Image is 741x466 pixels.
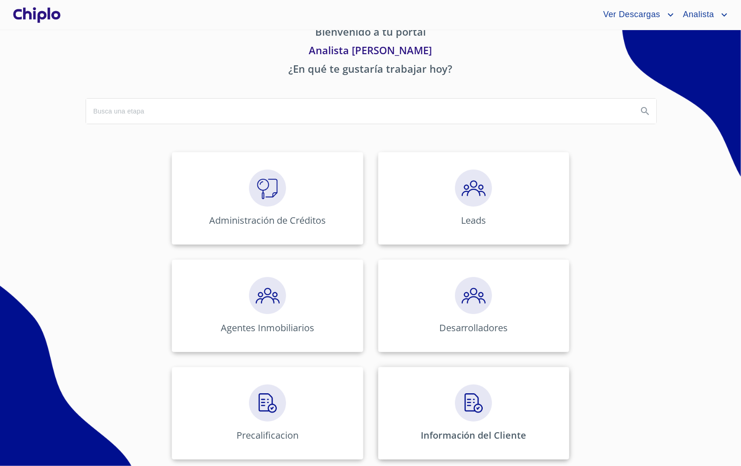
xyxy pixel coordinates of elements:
img: megaClickPrecalificacion.png [455,277,492,314]
span: Analista [676,7,719,22]
img: megaClickCreditos.png [455,384,492,422]
button: account of current user [676,7,730,22]
button: Search [634,100,656,122]
img: megaClickPrecalificacion.png [455,170,492,207]
p: Información del Cliente [421,429,527,441]
p: Administración de Créditos [209,214,326,227]
p: ¿En qué te gustaría trabajar hoy? [86,61,656,80]
p: Desarrolladores [439,321,508,334]
p: Leads [461,214,486,227]
p: Analista [PERSON_NAME] [86,43,656,61]
button: account of current user [596,7,676,22]
p: Bienvenido a tu portal [86,24,656,43]
p: Precalificacion [237,429,299,441]
img: megaClickVerifiacion.png [249,170,286,207]
p: Agentes Inmobiliarios [221,321,314,334]
span: Ver Descargas [596,7,665,22]
img: megaClickCreditos.png [249,384,286,422]
input: search [86,99,630,124]
img: megaClickPrecalificacion.png [249,277,286,314]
